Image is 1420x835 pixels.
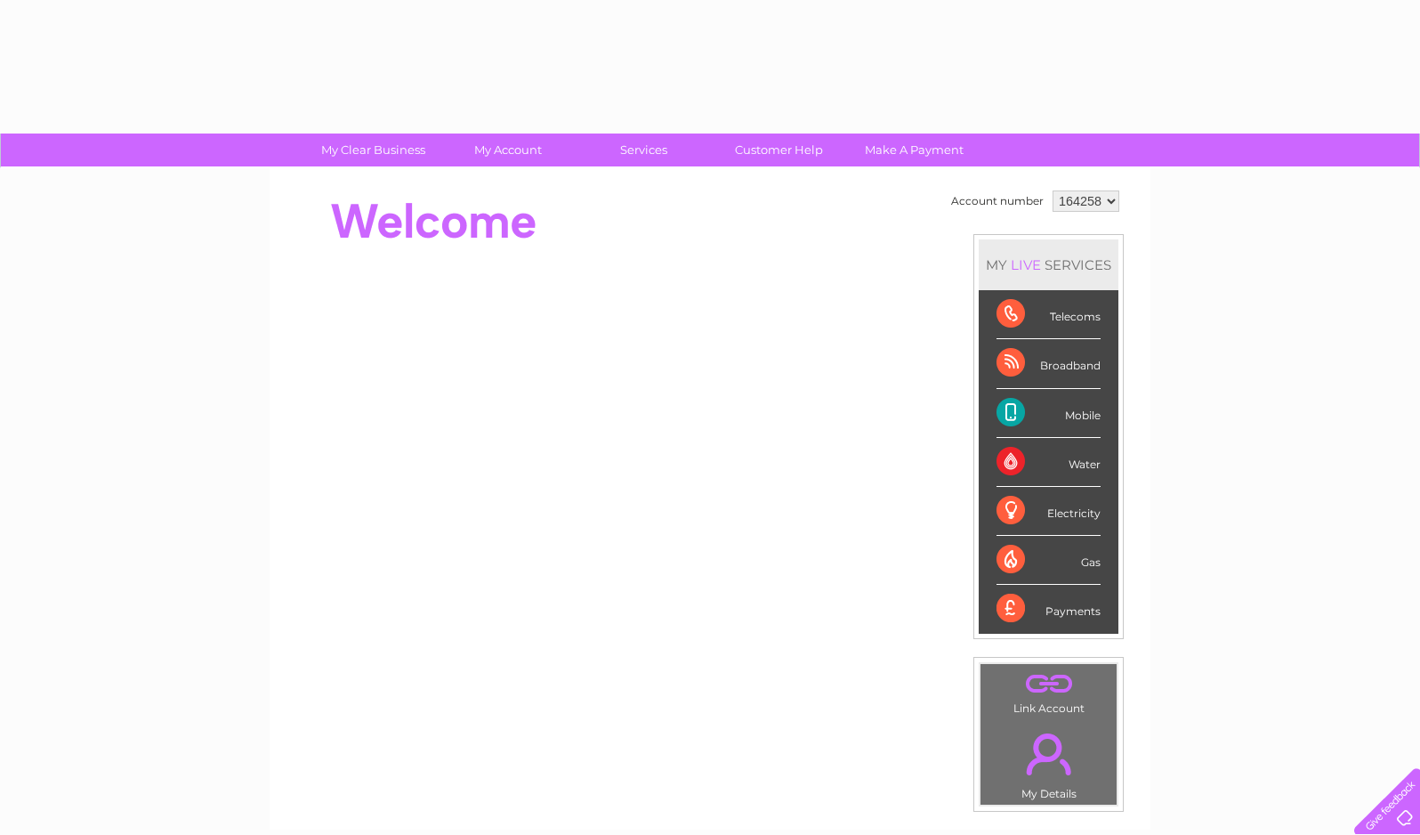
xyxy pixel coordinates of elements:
a: Services [570,134,717,166]
a: Make A Payment [841,134,988,166]
div: LIVE [1007,256,1045,273]
div: Telecoms [996,290,1101,339]
div: Payments [996,585,1101,633]
div: MY SERVICES [979,239,1118,290]
div: Mobile [996,389,1101,438]
a: . [985,669,1112,700]
div: Electricity [996,487,1101,536]
td: My Details [980,718,1117,806]
a: My Clear Business [300,134,447,166]
a: My Account [435,134,582,166]
div: Water [996,438,1101,487]
a: . [985,723,1112,785]
div: Gas [996,536,1101,585]
div: Broadband [996,339,1101,388]
td: Link Account [980,663,1117,719]
td: Account number [947,186,1048,216]
a: Customer Help [706,134,852,166]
